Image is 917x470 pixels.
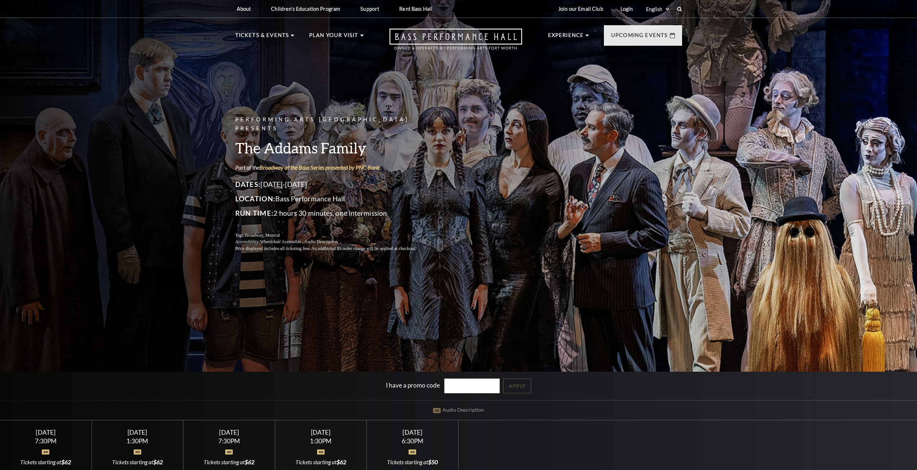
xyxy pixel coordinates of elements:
span: Run Time: [235,209,274,217]
p: 2 hours 30 minutes, one intermission [235,207,433,219]
a: Broadway at the Bass Series presented by PNC Bank [259,164,380,171]
span: $50 [428,458,438,465]
span: $62 [245,458,254,465]
p: [DATE]-[DATE] [235,179,433,190]
p: Part of the [235,164,433,171]
p: Support [360,6,379,12]
span: $62 [153,458,163,465]
div: Tickets starting at [192,458,266,466]
div: Tickets starting at [284,458,358,466]
div: [DATE] [9,429,83,436]
img: icon_ad.svg [42,449,49,455]
div: Tickets starting at [9,458,83,466]
div: 1:30PM [100,438,174,444]
span: Wheelchair Accessible , Audio Description [260,239,338,244]
select: Select: [645,6,670,13]
div: [DATE] [284,429,358,436]
p: Price displayed includes all ticketing fees. [235,245,433,252]
img: icon_ad.svg [225,449,233,455]
div: [DATE] [100,429,174,436]
div: 7:30PM [9,438,83,444]
span: Location: [235,194,276,203]
span: An additional $5 order charge will be applied at checkout. [311,246,416,251]
div: 7:30PM [192,438,266,444]
p: Bass Performance Hall [235,193,433,205]
img: icon_ad.svg [134,449,141,455]
h3: The Addams Family [235,139,433,157]
p: Tickets & Events [235,31,289,44]
div: [DATE] [192,429,266,436]
p: Rent Bass Hall [399,6,432,12]
p: Upcoming Events [611,31,668,44]
p: Performing Arts [GEOGRAPHIC_DATA] Presents [235,115,433,133]
p: Children's Education Program [271,6,340,12]
div: Tickets starting at [375,458,450,466]
p: Accessibility: [235,238,433,245]
span: $62 [337,458,346,465]
span: Dates: [235,180,261,188]
div: Tickets starting at [100,458,174,466]
img: icon_ad.svg [317,449,325,455]
img: icon_ad.svg [409,449,416,455]
div: 1:30PM [284,438,358,444]
span: Broadway, Musical [245,233,280,238]
p: Plan Your Visit [309,31,359,44]
span: $62 [61,458,71,465]
div: [DATE] [375,429,450,436]
div: 6:30PM [375,438,450,444]
p: Tags: [235,232,433,239]
p: Experience [548,31,584,44]
label: I have a promo code [386,381,440,389]
p: About [237,6,251,12]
